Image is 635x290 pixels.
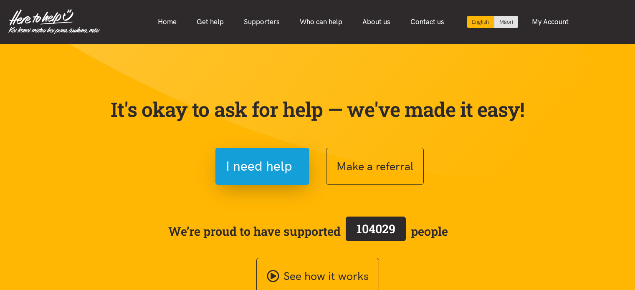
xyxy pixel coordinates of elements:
[341,215,411,247] a: 104029
[187,13,234,31] a: Get help
[226,156,292,177] span: I need help
[290,13,352,31] a: Who can help
[400,13,454,31] a: Contact us
[234,13,290,31] a: Supporters
[352,13,400,31] a: About us
[109,97,526,121] p: It's okay to ask for help — we've made it easy!
[494,16,518,28] a: Switch to Te Reo Māori
[357,221,395,237] span: 104029
[467,16,519,28] div: Language toggle
[215,148,309,185] button: I need help
[326,148,424,185] button: Make a referral
[467,16,494,28] div: Current language
[522,13,579,31] a: My Account
[148,13,187,31] a: Home
[8,9,100,34] img: Home
[168,215,448,247] span: We’re proud to have supported people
